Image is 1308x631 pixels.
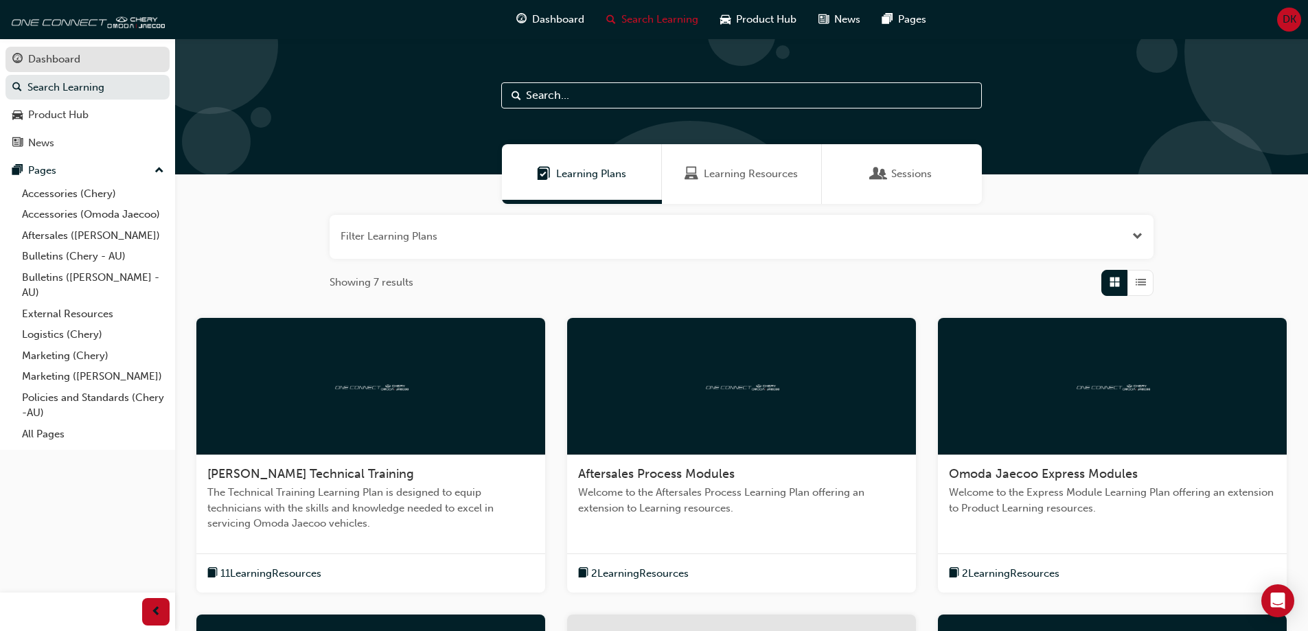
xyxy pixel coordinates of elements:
[151,604,161,621] span: prev-icon
[578,565,689,582] button: book-icon2LearningResources
[207,565,218,582] span: book-icon
[28,107,89,123] div: Product Hub
[7,5,165,33] img: oneconnect
[818,11,829,28] span: news-icon
[882,11,893,28] span: pages-icon
[16,225,170,246] a: Aftersales ([PERSON_NAME])
[12,137,23,150] span: news-icon
[595,5,709,34] a: search-iconSearch Learning
[556,166,626,182] span: Learning Plans
[720,11,731,28] span: car-icon
[949,466,1138,481] span: Omoda Jaecoo Express Modules
[12,54,23,66] span: guage-icon
[207,485,534,531] span: The Technical Training Learning Plan is designed to equip technicians with the skills and knowled...
[5,158,170,183] button: Pages
[606,11,616,28] span: search-icon
[891,166,932,182] span: Sessions
[962,566,1059,582] span: 2 Learning Resources
[704,379,779,392] img: oneconnect
[578,565,588,582] span: book-icon
[220,566,321,582] span: 11 Learning Resources
[1283,12,1296,27] span: DK
[871,5,937,34] a: pages-iconPages
[578,485,905,516] span: Welcome to the Aftersales Process Learning Plan offering an extension to Learning resources.
[537,166,551,182] span: Learning Plans
[662,144,822,204] a: Learning ResourcesLearning Resources
[567,318,916,593] a: oneconnectAftersales Process ModulesWelcome to the Aftersales Process Learning Plan offering an e...
[16,366,170,387] a: Marketing ([PERSON_NAME])
[12,82,22,94] span: search-icon
[154,162,164,180] span: up-icon
[16,183,170,205] a: Accessories (Chery)
[16,246,170,267] a: Bulletins (Chery - AU)
[1261,584,1294,617] div: Open Intercom Messenger
[709,5,807,34] a: car-iconProduct Hub
[532,12,584,27] span: Dashboard
[28,135,54,151] div: News
[333,379,409,392] img: oneconnect
[5,75,170,100] a: Search Learning
[196,318,545,593] a: oneconnect[PERSON_NAME] Technical TrainingThe Technical Training Learning Plan is designed to equ...
[822,144,982,204] a: SessionsSessions
[512,88,521,104] span: Search
[1136,275,1146,290] span: List
[5,102,170,128] a: Product Hub
[1075,379,1150,392] img: oneconnect
[330,275,413,290] span: Showing 7 results
[807,5,871,34] a: news-iconNews
[5,130,170,156] a: News
[621,12,698,27] span: Search Learning
[28,163,56,179] div: Pages
[938,318,1287,593] a: oneconnectOmoda Jaecoo Express ModulesWelcome to the Express Module Learning Plan offering an ext...
[16,303,170,325] a: External Resources
[834,12,860,27] span: News
[28,51,80,67] div: Dashboard
[685,166,698,182] span: Learning Resources
[516,11,527,28] span: guage-icon
[16,204,170,225] a: Accessories (Omoda Jaecoo)
[591,566,689,582] span: 2 Learning Resources
[16,387,170,424] a: Policies and Standards (Chery -AU)
[501,82,982,108] input: Search...
[736,12,796,27] span: Product Hub
[12,109,23,122] span: car-icon
[949,565,1059,582] button: book-icon2LearningResources
[207,565,321,582] button: book-icon11LearningResources
[949,565,959,582] span: book-icon
[898,12,926,27] span: Pages
[5,47,170,72] a: Dashboard
[16,324,170,345] a: Logistics (Chery)
[949,485,1276,516] span: Welcome to the Express Module Learning Plan offering an extension to Product Learning resources.
[505,5,595,34] a: guage-iconDashboard
[1277,8,1301,32] button: DK
[1110,275,1120,290] span: Grid
[207,466,414,481] span: [PERSON_NAME] Technical Training
[16,345,170,367] a: Marketing (Chery)
[5,44,170,158] button: DashboardSearch LearningProduct HubNews
[12,165,23,177] span: pages-icon
[16,424,170,445] a: All Pages
[1132,229,1143,244] button: Open the filter
[704,166,798,182] span: Learning Resources
[872,166,886,182] span: Sessions
[502,144,662,204] a: Learning PlansLearning Plans
[578,466,735,481] span: Aftersales Process Modules
[16,267,170,303] a: Bulletins ([PERSON_NAME] - AU)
